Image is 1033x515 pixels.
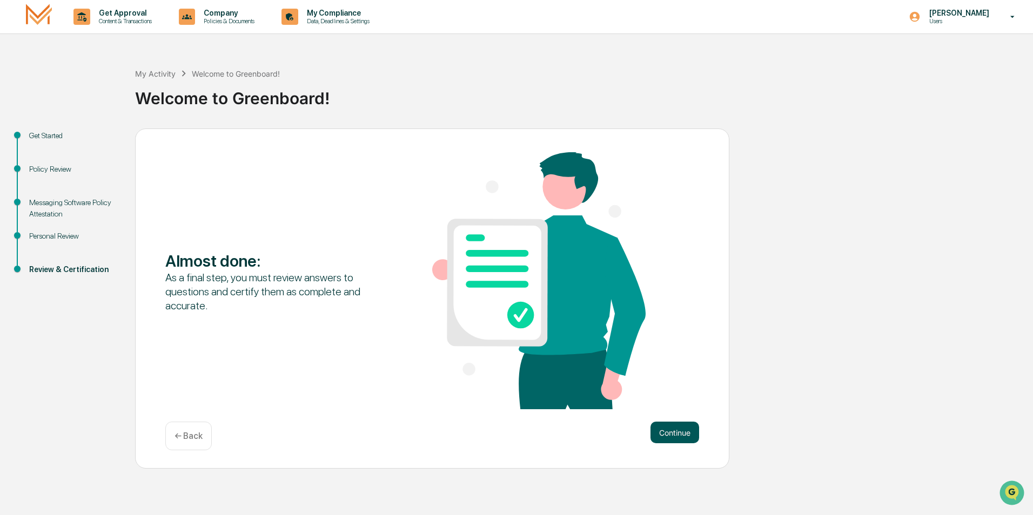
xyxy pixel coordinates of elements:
div: Policy Review [29,164,118,175]
div: Get Started [29,130,118,141]
span: Attestations [89,136,134,147]
p: Policies & Documents [195,17,260,25]
div: We're available if you need us! [37,93,137,102]
a: 🔎Data Lookup [6,152,72,172]
div: 🗄️ [78,137,87,146]
a: 🗄️Attestations [74,132,138,151]
p: My Compliance [298,9,375,17]
div: As a final step, you must review answers to questions and certify them as complete and accurate. [165,270,379,313]
div: Welcome to Greenboard! [192,69,280,78]
div: Review & Certification [29,264,118,275]
iframe: Open customer support [998,479,1028,509]
a: 🖐️Preclearance [6,132,74,151]
div: My Activity [135,69,176,78]
div: Start new chat [37,83,177,93]
span: Data Lookup [22,157,68,167]
button: Start new chat [184,86,197,99]
img: 1746055101610-c473b297-6a78-478c-a979-82029cc54cd1 [11,83,30,102]
span: Pylon [108,183,131,191]
p: Company [195,9,260,17]
p: Get Approval [90,9,157,17]
p: [PERSON_NAME] [921,9,995,17]
div: 🔎 [11,158,19,166]
p: Content & Transactions [90,17,157,25]
img: logo [26,4,52,29]
span: Preclearance [22,136,70,147]
div: Welcome to Greenboard! [135,80,1028,108]
div: Almost done : [165,251,379,270]
div: 🖐️ [11,137,19,146]
p: ← Back [175,431,203,441]
div: Messaging Software Policy Attestation [29,197,118,220]
a: Powered byPylon [76,182,131,191]
div: Personal Review [29,231,118,242]
button: Continue [650,422,699,443]
p: Users [921,17,995,25]
p: How can we help? [11,23,197,40]
p: Data, Deadlines & Settings [298,17,375,25]
img: Almost done [432,152,646,409]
